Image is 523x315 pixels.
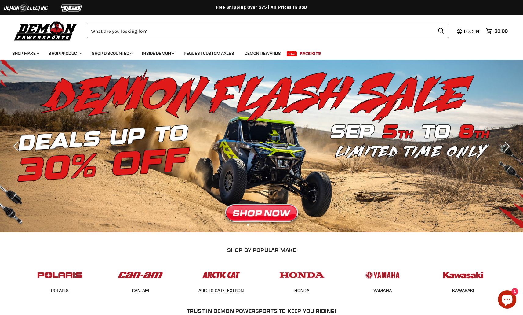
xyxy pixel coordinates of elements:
img: POPULAR_MAKE_logo_1_adc20308-ab24-48c4-9fac-e3c1a623d575.jpg [117,266,164,284]
span: HONDA [294,288,310,294]
a: YAMAHA [373,288,392,293]
inbox-online-store-chat: Shopify online store chat [496,290,518,310]
span: $0.00 [494,28,508,34]
div: Free Shipping Over $75 | All Prices In USD [17,5,506,10]
li: Page dot 5 [274,224,276,226]
span: POLARIS [51,288,69,294]
li: Page dot 3 [260,224,263,226]
form: Product [87,24,449,38]
h2: Trust In Demon Powersports To Keep You Riding! [32,308,491,314]
img: POPULAR_MAKE_logo_5_20258e7f-293c-4aac-afa8-159eaa299126.jpg [359,266,406,284]
a: Shop Product [44,47,86,60]
ul: Main menu [8,45,506,60]
img: Demon Powersports [12,20,79,42]
a: Request Custom Axles [179,47,239,60]
img: TGB Logo 2 [49,2,95,14]
span: KAWASAKI [452,288,474,294]
span: New! [287,51,297,56]
input: Search [87,24,433,38]
button: Previous [11,140,23,152]
button: Search [433,24,449,38]
span: Log in [464,28,479,34]
a: KAWASAKI [452,288,474,293]
img: POPULAR_MAKE_logo_4_4923a504-4bac-4306-a1be-165a52280178.jpg [278,266,326,284]
a: CAN-AM [132,288,149,293]
a: HONDA [294,288,310,293]
a: Shop Make [8,47,43,60]
button: Next [500,140,512,152]
li: Page dot 1 [247,224,249,226]
a: Race Kits [295,47,325,60]
span: CAN-AM [132,288,149,294]
span: ARCTIC CAT/TEXTRON [198,288,244,294]
a: $0.00 [483,27,511,35]
li: Page dot 2 [254,224,256,226]
img: Demon Electric Logo 2 [3,2,49,14]
img: POPULAR_MAKE_logo_6_76e8c46f-2d1e-4ecc-b320-194822857d41.jpg [439,266,487,284]
img: POPULAR_MAKE_logo_3_027535af-6171-4c5e-a9bc-f0eccd05c5d6.jpg [197,266,245,284]
img: POPULAR_MAKE_logo_2_dba48cf1-af45-46d4-8f73-953a0f002620.jpg [36,266,84,284]
a: Shop Discounted [87,47,136,60]
li: Page dot 4 [267,224,269,226]
h2: SHOP BY POPULAR MAKE [25,247,498,253]
span: YAMAHA [373,288,392,294]
a: ARCTIC CAT/TEXTRON [198,288,244,293]
a: POLARIS [51,288,69,293]
a: Demon Rewards [240,47,285,60]
a: Log in [461,28,483,34]
a: Inside Demon [137,47,178,60]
